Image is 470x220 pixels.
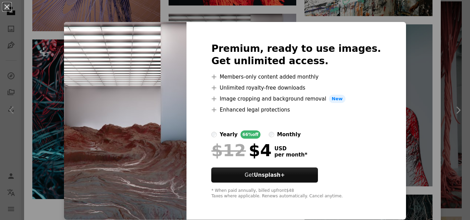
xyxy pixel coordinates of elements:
li: Unlimited royalty-free downloads [211,84,381,92]
div: 66% off [241,130,261,139]
li: Members-only content added monthly [211,73,381,81]
h2: Premium, ready to use images. Get unlimited access. [211,43,381,67]
input: yearly66%off [211,132,217,137]
div: $4 [211,141,271,159]
div: yearly [220,130,237,139]
span: USD [274,146,307,152]
input: monthly [269,132,274,137]
button: GetUnsplash+ [211,167,318,183]
strong: Unsplash+ [254,172,285,178]
span: per month * [274,152,307,158]
li: Image cropping and background removal [211,95,381,103]
span: $12 [211,141,246,159]
div: monthly [277,130,301,139]
div: * When paid annually, billed upfront $48 Taxes where applicable. Renews automatically. Cancel any... [211,188,381,199]
img: premium_photo-1752881843853-a2f1a4d931e8 [64,22,186,220]
li: Enhanced legal protections [211,106,381,114]
span: New [329,95,345,103]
